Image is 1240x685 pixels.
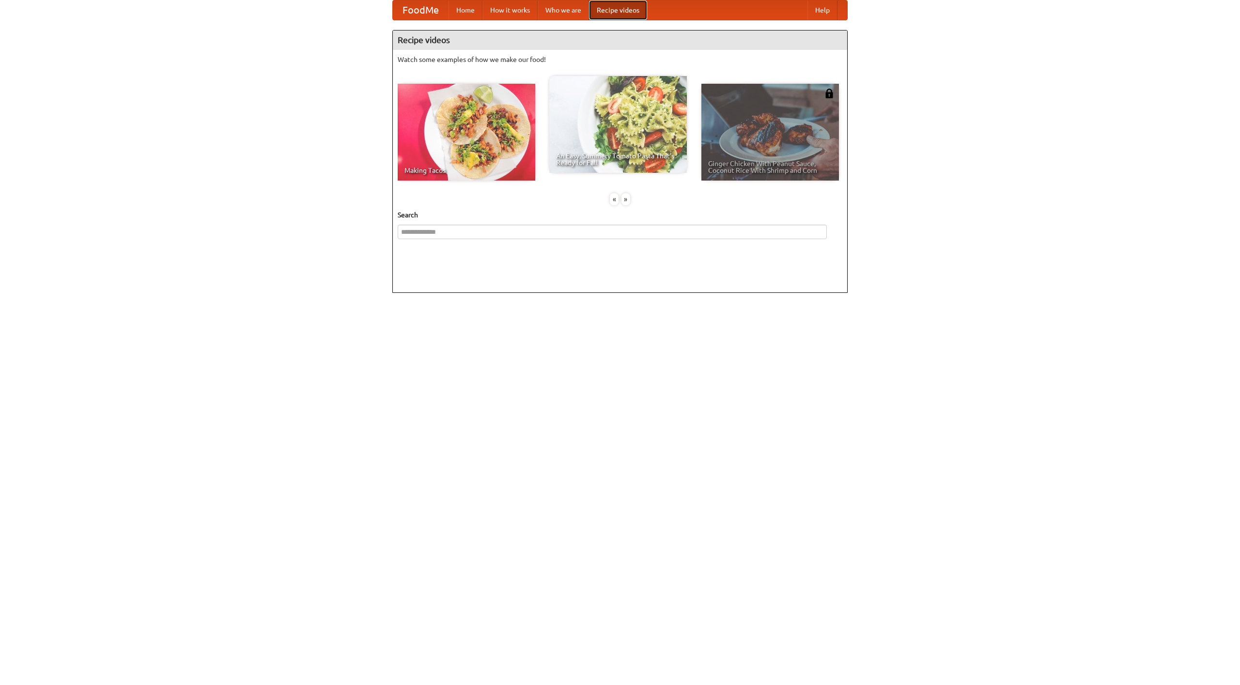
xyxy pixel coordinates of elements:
h4: Recipe videos [393,30,847,50]
a: Making Tacos [398,84,535,181]
div: « [610,193,619,205]
a: Help [807,0,837,20]
a: How it works [482,0,538,20]
h5: Search [398,210,842,220]
a: Home [449,0,482,20]
span: An Easy, Summery Tomato Pasta That's Ready for Fall [556,152,680,166]
span: Making Tacos [404,167,528,174]
p: Watch some examples of how we make our food! [398,55,842,64]
img: 483408.png [824,89,834,98]
a: Recipe videos [589,0,647,20]
a: FoodMe [393,0,449,20]
div: » [621,193,630,205]
a: An Easy, Summery Tomato Pasta That's Ready for Fall [549,76,687,173]
a: Who we are [538,0,589,20]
